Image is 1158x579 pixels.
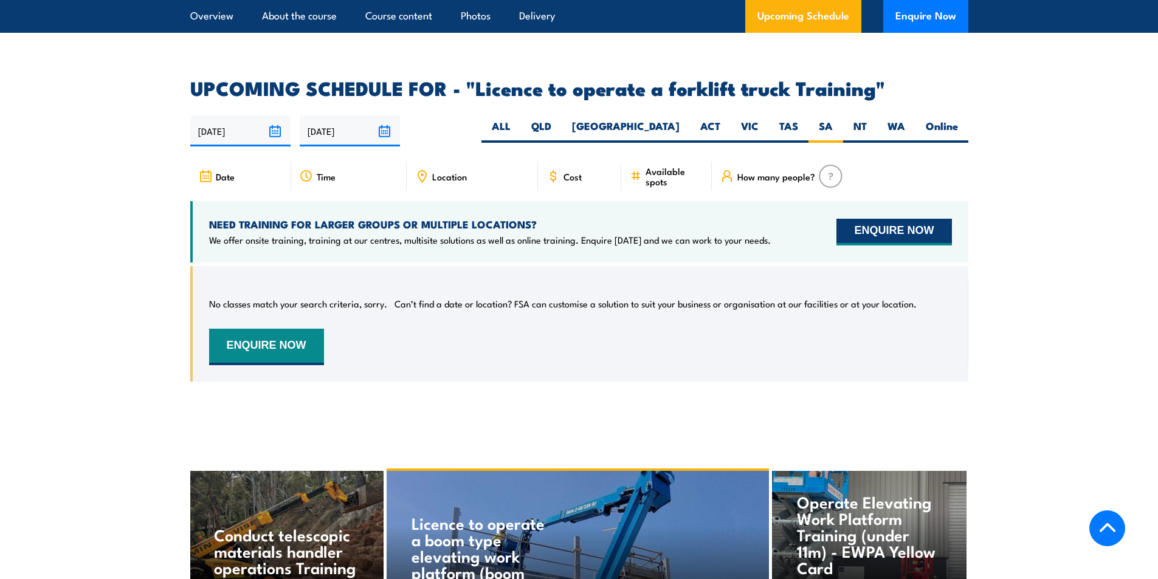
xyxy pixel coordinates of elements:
[843,119,877,143] label: NT
[214,526,358,575] h4: Conduct telescopic materials handler operations Training
[209,234,771,246] p: We offer onsite training, training at our centres, multisite solutions as well as online training...
[737,171,815,182] span: How many people?
[481,119,521,143] label: ALL
[209,218,771,231] h4: NEED TRAINING FOR LARGER GROUPS OR MULTIPLE LOCATIONS?
[432,171,467,182] span: Location
[209,298,387,310] p: No classes match your search criteria, sorry.
[769,119,808,143] label: TAS
[690,119,731,143] label: ACT
[317,171,336,182] span: Time
[300,115,400,146] input: To date
[562,119,690,143] label: [GEOGRAPHIC_DATA]
[797,493,941,575] h4: Operate Elevating Work Platform Training (under 11m) - EWPA Yellow Card
[395,298,917,310] p: Can’t find a date or location? FSA can customise a solution to suit your business or organisation...
[190,79,968,96] h2: UPCOMING SCHEDULE FOR - "Licence to operate a forklift truck Training"
[877,119,915,143] label: WA
[521,119,562,143] label: QLD
[731,119,769,143] label: VIC
[563,171,582,182] span: Cost
[190,115,291,146] input: From date
[915,119,968,143] label: Online
[836,219,951,245] button: ENQUIRE NOW
[216,171,235,182] span: Date
[808,119,843,143] label: SA
[646,166,703,187] span: Available spots
[209,329,324,365] button: ENQUIRE NOW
